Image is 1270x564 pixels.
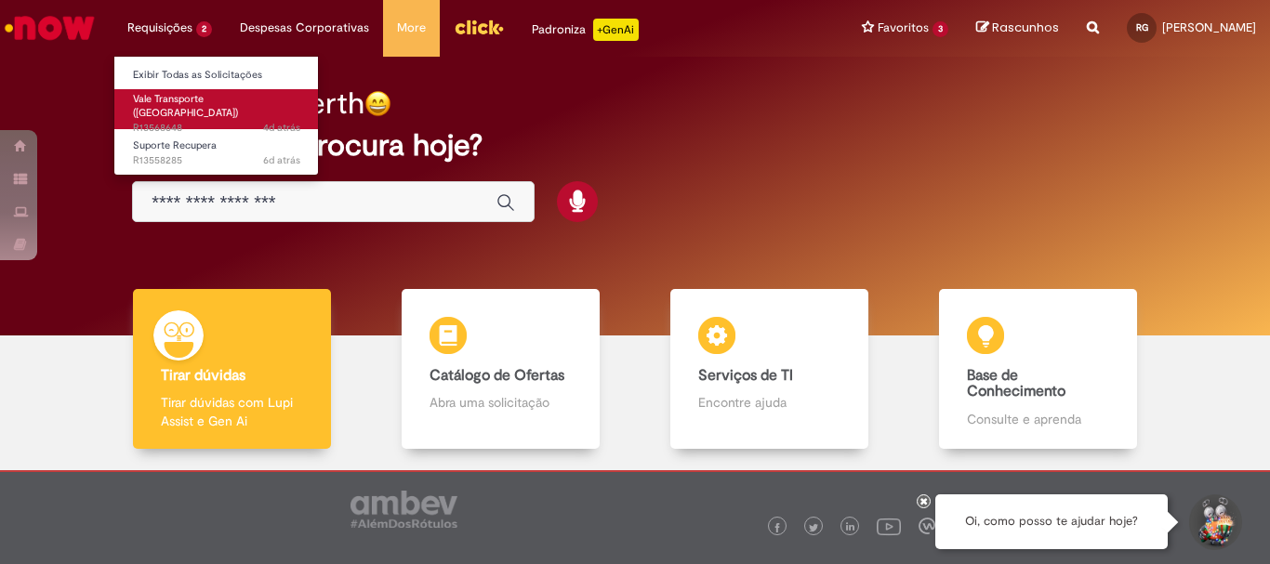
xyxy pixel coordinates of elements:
img: logo_footer_workplace.png [919,518,935,534]
p: Abra uma solicitação [430,393,571,412]
time: 25/09/2025 19:57:16 [263,121,300,135]
img: logo_footer_linkedin.png [846,522,855,533]
a: Aberto R13558285 : Suporte Recupera [114,136,319,170]
span: Suporte Recupera [133,138,217,152]
img: logo_footer_youtube.png [877,514,901,538]
img: happy-face.png [364,90,391,117]
span: R13558285 [133,153,300,168]
span: Favoritos [878,19,929,37]
p: +GenAi [593,19,639,41]
h2: O que você procura hoje? [132,129,1138,162]
button: Iniciar Conversa de Suporte [1186,494,1242,550]
b: Tirar dúvidas [161,366,245,385]
a: Aberto R13568648 : Vale Transporte (VT) [114,89,319,129]
img: logo_footer_ambev_rotulo_gray.png [351,491,457,528]
span: More [397,19,426,37]
img: logo_footer_twitter.png [809,523,818,532]
span: Requisições [127,19,192,37]
span: RG [1136,21,1148,33]
img: ServiceNow [2,9,98,46]
img: logo_footer_facebook.png [773,523,782,532]
ul: Requisições [113,56,319,176]
p: Encontre ajuda [698,393,840,412]
a: Exibir Todas as Solicitações [114,65,319,85]
span: Rascunhos [992,19,1059,36]
span: 2 [196,21,212,37]
span: 4d atrás [263,121,300,135]
p: Consulte e aprenda [967,410,1108,428]
a: Rascunhos [976,20,1059,37]
span: Despesas Corporativas [240,19,369,37]
img: click_logo_yellow_360x200.png [454,13,504,41]
time: 23/09/2025 10:51:56 [263,153,300,167]
b: Catálogo de Ofertas [430,366,564,385]
a: Tirar dúvidas Tirar dúvidas com Lupi Assist e Gen Ai [98,289,366,450]
a: Serviços de TI Encontre ajuda [635,289,904,450]
span: R13568648 [133,121,300,136]
b: Serviços de TI [698,366,793,385]
a: Base de Conhecimento Consulte e aprenda [904,289,1172,450]
span: [PERSON_NAME] [1162,20,1256,35]
p: Tirar dúvidas com Lupi Assist e Gen Ai [161,393,302,430]
span: 3 [933,21,948,37]
span: Vale Transporte ([GEOGRAPHIC_DATA]) [133,92,238,121]
b: Base de Conhecimento [967,366,1065,401]
div: Oi, como posso te ajudar hoje? [935,494,1168,549]
div: Padroniza [532,19,639,41]
a: Catálogo de Ofertas Abra uma solicitação [366,289,635,450]
span: 6d atrás [263,153,300,167]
